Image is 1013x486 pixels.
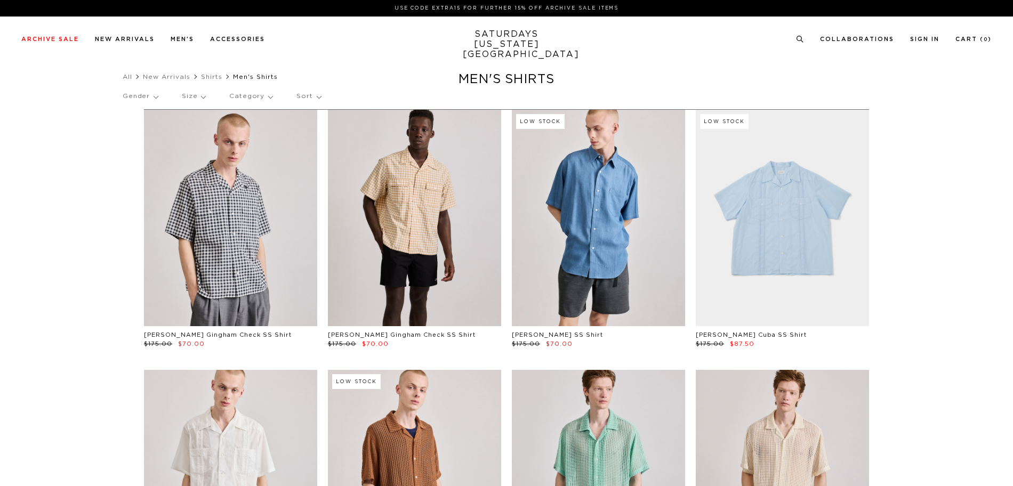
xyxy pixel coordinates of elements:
[910,36,939,42] a: Sign In
[21,36,79,42] a: Archive Sale
[696,332,807,338] a: [PERSON_NAME] Cuba SS Shirt
[171,36,194,42] a: Men's
[143,74,190,80] a: New Arrivals
[328,341,356,347] span: $175.00
[328,332,476,338] a: [PERSON_NAME] Gingham Check SS Shirt
[820,36,894,42] a: Collaborations
[178,341,205,347] span: $70.00
[463,29,551,60] a: SATURDAYS[US_STATE][GEOGRAPHIC_DATA]
[955,36,992,42] a: Cart (0)
[516,114,565,129] div: Low Stock
[26,4,987,12] p: Use Code EXTRA15 for Further 15% Off Archive Sale Items
[296,84,320,109] p: Sort
[512,332,603,338] a: [PERSON_NAME] SS Shirt
[144,332,292,338] a: [PERSON_NAME] Gingham Check SS Shirt
[95,36,155,42] a: New Arrivals
[123,84,158,109] p: Gender
[182,84,205,109] p: Size
[984,37,988,42] small: 0
[700,114,749,129] div: Low Stock
[233,74,278,80] span: Men's Shirts
[362,341,389,347] span: $70.00
[123,74,132,80] a: All
[201,74,222,80] a: Shirts
[730,341,754,347] span: $87.50
[512,341,540,347] span: $175.00
[332,374,381,389] div: Low Stock
[144,341,172,347] span: $175.00
[210,36,265,42] a: Accessories
[229,84,272,109] p: Category
[696,341,724,347] span: $175.00
[546,341,573,347] span: $70.00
